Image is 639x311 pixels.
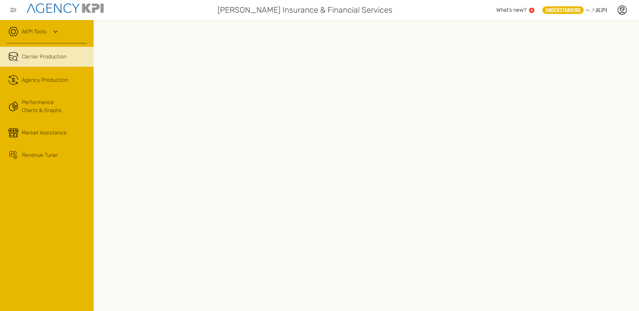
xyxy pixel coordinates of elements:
span: Carrier Production [22,53,67,61]
div: Market Assistance [22,129,67,137]
div: Agency Production [22,76,68,84]
img: agencykpi-logo-550x69-2d9e3fa8.png [27,3,104,13]
span: [PERSON_NAME] Insurance & Financial Services [218,4,392,16]
a: AKPI Tools [22,28,46,36]
span: What’s new? [496,7,526,13]
div: Revenue Tuner [22,151,58,159]
text: 5 [531,8,533,12]
a: 5 [529,8,534,13]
